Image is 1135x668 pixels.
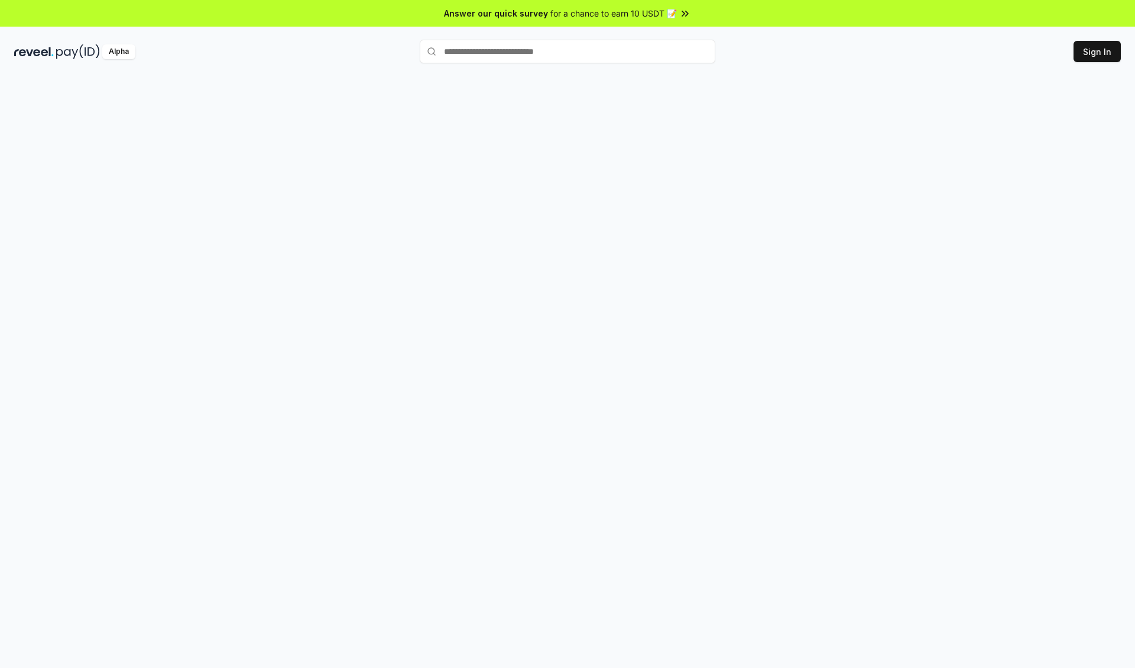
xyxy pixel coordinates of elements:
img: pay_id [56,44,100,59]
span: Answer our quick survey [444,7,548,20]
button: Sign In [1074,41,1121,62]
div: Alpha [102,44,135,59]
img: reveel_dark [14,44,54,59]
span: for a chance to earn 10 USDT 📝 [550,7,677,20]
